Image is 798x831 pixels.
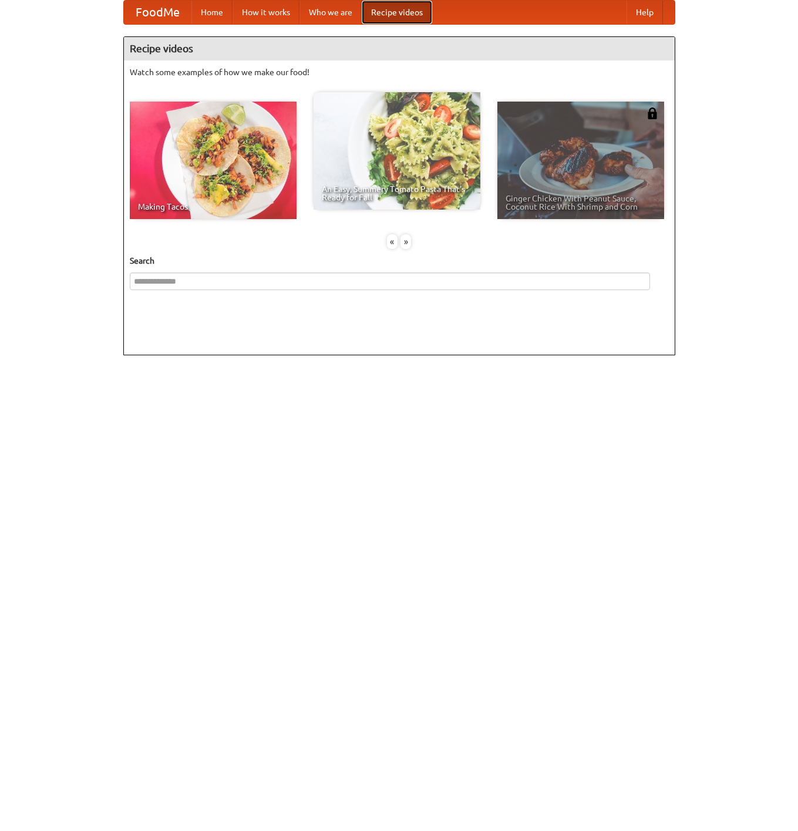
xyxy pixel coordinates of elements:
img: 483408.png [647,107,658,119]
p: Watch some examples of how we make our food! [130,66,669,78]
a: Help [627,1,663,24]
a: How it works [233,1,299,24]
span: Making Tacos [138,203,288,211]
div: » [400,234,411,249]
a: Making Tacos [130,102,297,219]
a: An Easy, Summery Tomato Pasta That's Ready for Fall [314,92,480,210]
a: FoodMe [124,1,191,24]
a: Home [191,1,233,24]
a: Recipe videos [362,1,432,24]
a: Who we are [299,1,362,24]
div: « [387,234,398,249]
span: An Easy, Summery Tomato Pasta That's Ready for Fall [322,185,472,201]
h4: Recipe videos [124,37,675,60]
h5: Search [130,255,669,267]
